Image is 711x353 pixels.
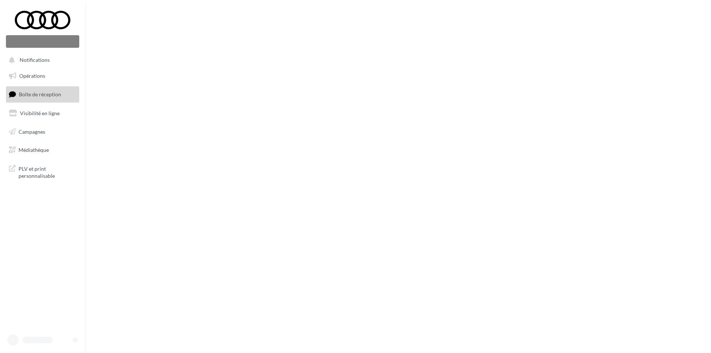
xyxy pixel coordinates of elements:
a: Visibilité en ligne [4,106,81,121]
span: Médiathèque [19,147,49,153]
span: Boîte de réception [19,91,61,97]
span: Notifications [20,57,50,63]
a: Opérations [4,68,81,84]
span: Campagnes [19,128,45,134]
a: Campagnes [4,124,81,140]
a: PLV et print personnalisable [4,161,81,183]
span: PLV et print personnalisable [19,164,76,180]
a: Médiathèque [4,142,81,158]
span: Opérations [19,73,45,79]
span: Visibilité en ligne [20,110,60,116]
a: Boîte de réception [4,86,81,102]
div: Nouvelle campagne [6,35,79,48]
